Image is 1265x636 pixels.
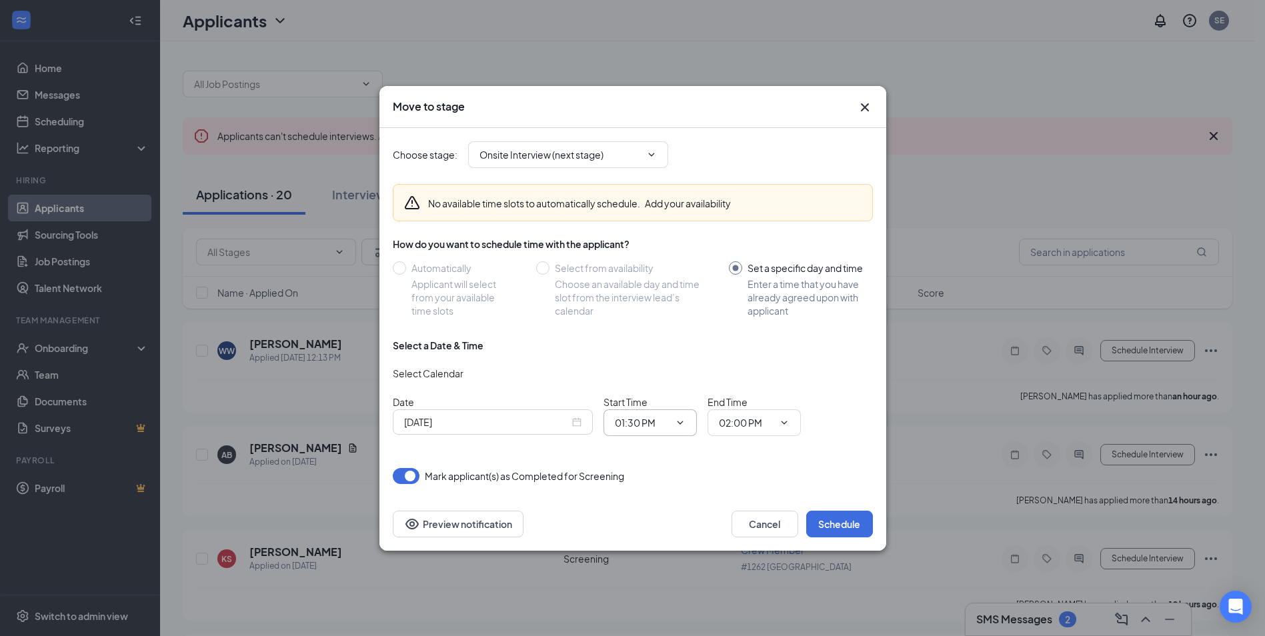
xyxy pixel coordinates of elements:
svg: ChevronDown [779,417,790,428]
button: Add your availability [645,197,731,210]
input: Start time [615,415,670,430]
div: Open Intercom Messenger [1220,591,1252,623]
button: Cancel [732,511,798,537]
div: How do you want to schedule time with the applicant? [393,237,873,251]
button: Preview notificationEye [393,511,523,537]
span: Choose stage : [393,147,457,162]
div: No available time slots to automatically schedule. [428,197,731,210]
input: Sep 16, 2025 [404,415,569,429]
button: Schedule [806,511,873,537]
button: Close [857,99,873,115]
h3: Move to stage [393,99,465,114]
input: End time [719,415,774,430]
span: End Time [708,396,748,408]
div: Select a Date & Time [393,339,483,352]
svg: ChevronDown [646,149,657,160]
svg: Warning [404,195,420,211]
span: Date [393,396,414,408]
svg: ChevronDown [675,417,686,428]
span: Select Calendar [393,367,463,379]
svg: Eye [404,516,420,532]
svg: Cross [857,99,873,115]
span: Mark applicant(s) as Completed for Screening [425,468,624,484]
span: Start Time [603,396,648,408]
